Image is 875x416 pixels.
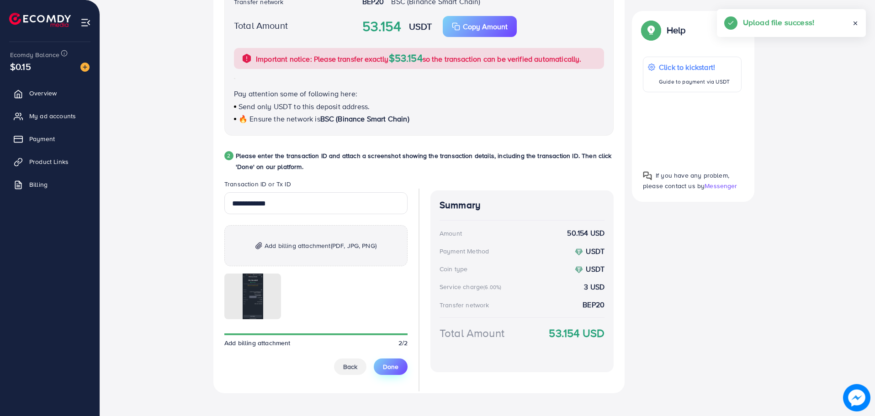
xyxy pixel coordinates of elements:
button: Copy Amount [443,16,517,37]
img: image [80,63,90,72]
img: Popup guide [643,22,659,38]
img: coin [575,248,583,256]
span: BSC (Binance Smart Chain) [320,114,409,124]
div: Payment Method [440,247,489,256]
label: Total Amount [234,19,288,32]
span: My ad accounts [29,111,76,121]
strong: 50.154 USD [567,228,605,238]
span: (PDF, JPG, PNG) [331,241,377,250]
div: Service charge [440,282,504,291]
strong: USDT [409,20,432,33]
a: Payment [7,130,93,148]
small: (6.00%) [483,284,501,291]
h4: Summary [440,200,605,211]
img: logo [9,13,71,27]
a: Overview [7,84,93,102]
div: Coin type [440,264,467,274]
a: Billing [7,175,93,194]
p: Copy Amount [463,21,508,32]
p: Guide to payment via USDT [659,76,730,87]
div: Total Amount [440,325,504,341]
span: Add billing attachment [224,338,291,348]
img: img uploaded [243,274,263,319]
strong: USDT [586,264,605,274]
span: Back [343,362,357,371]
legend: Transaction ID or Tx ID [224,179,408,192]
span: If you have any problem, please contact us by [643,171,729,190]
span: Messenger [705,181,737,190]
p: Send only USDT to this deposit address. [234,101,604,112]
span: Done [383,362,398,371]
img: coin [575,266,583,274]
img: img [255,242,262,250]
p: Help [667,25,686,36]
img: menu [80,17,91,28]
span: Payment [29,134,55,143]
button: Done [374,358,408,375]
span: Ecomdy Balance [10,50,59,59]
h5: Upload file success! [743,16,814,28]
span: Billing [29,180,48,189]
span: Overview [29,89,57,98]
img: image [843,384,870,411]
a: Product Links [7,153,93,171]
div: Amount [440,229,462,238]
strong: 3 USD [584,282,605,292]
span: $0.15 [10,60,31,73]
p: Please enter the transaction ID and attach a screenshot showing the transaction details, includin... [236,150,614,172]
span: Product Links [29,157,69,166]
div: Transfer network [440,300,489,310]
span: $53.154 [389,51,423,65]
strong: 53.154 [362,16,402,37]
p: Important notice: Please transfer exactly so the transaction can be verified automatically. [256,53,582,64]
a: My ad accounts [7,107,93,125]
strong: 53.154 USD [549,325,605,341]
button: Back [334,358,366,375]
p: Click to kickstart! [659,62,730,73]
span: Add billing attachment [265,240,377,251]
strong: BEP20 [583,300,605,310]
p: Pay attention some of following here: [234,88,604,99]
strong: USDT [586,246,605,256]
div: 2 [224,151,233,160]
span: 🔥 Ensure the network is [239,114,320,124]
img: Popup guide [643,171,652,180]
span: 2/2 [398,338,408,348]
img: alert [241,53,252,64]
